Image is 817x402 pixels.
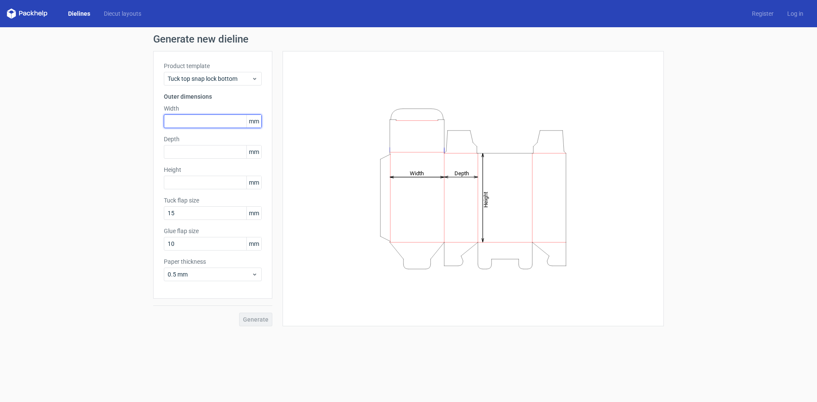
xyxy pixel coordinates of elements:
[483,191,489,207] tspan: Height
[164,104,262,113] label: Width
[97,9,148,18] a: Diecut layouts
[164,165,262,174] label: Height
[164,135,262,143] label: Depth
[745,9,780,18] a: Register
[164,196,262,205] label: Tuck flap size
[780,9,810,18] a: Log in
[164,257,262,266] label: Paper thickness
[168,270,251,279] span: 0.5 mm
[164,227,262,235] label: Glue flap size
[153,34,664,44] h1: Generate new dieline
[246,207,261,220] span: mm
[410,170,424,176] tspan: Width
[164,62,262,70] label: Product template
[61,9,97,18] a: Dielines
[168,74,251,83] span: Tuck top snap lock bottom
[246,176,261,189] span: mm
[454,170,469,176] tspan: Depth
[246,237,261,250] span: mm
[246,115,261,128] span: mm
[164,92,262,101] h3: Outer dimensions
[246,145,261,158] span: mm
